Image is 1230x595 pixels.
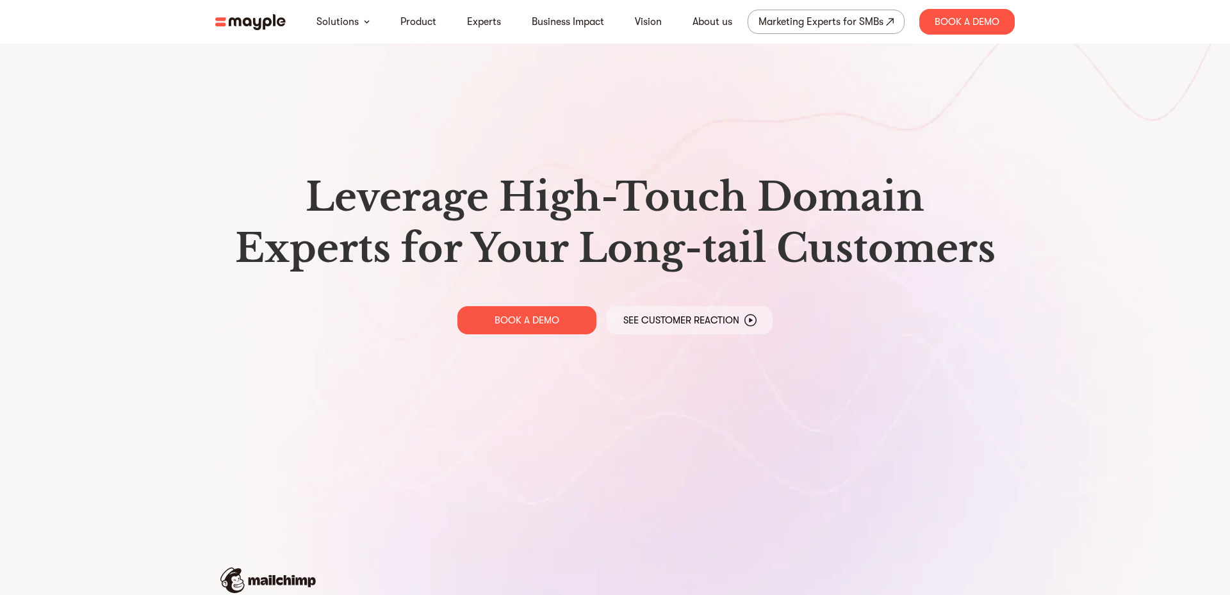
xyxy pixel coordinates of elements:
[467,14,501,29] a: Experts
[635,14,662,29] a: Vision
[220,567,316,593] img: mailchimp-logo
[623,314,739,327] p: See Customer Reaction
[364,20,370,24] img: arrow-down
[316,14,359,29] a: Solutions
[758,13,883,31] div: Marketing Experts for SMBs
[607,306,773,334] a: See Customer Reaction
[919,9,1015,35] div: Book A Demo
[457,306,596,334] a: BOOK A DEMO
[532,14,604,29] a: Business Impact
[495,314,559,327] p: BOOK A DEMO
[748,10,905,34] a: Marketing Experts for SMBs
[693,14,732,29] a: About us
[225,172,1004,274] h1: Leverage High-Touch Domain Experts for Your Long-tail Customers
[215,14,286,30] img: mayple-logo
[400,14,436,29] a: Product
